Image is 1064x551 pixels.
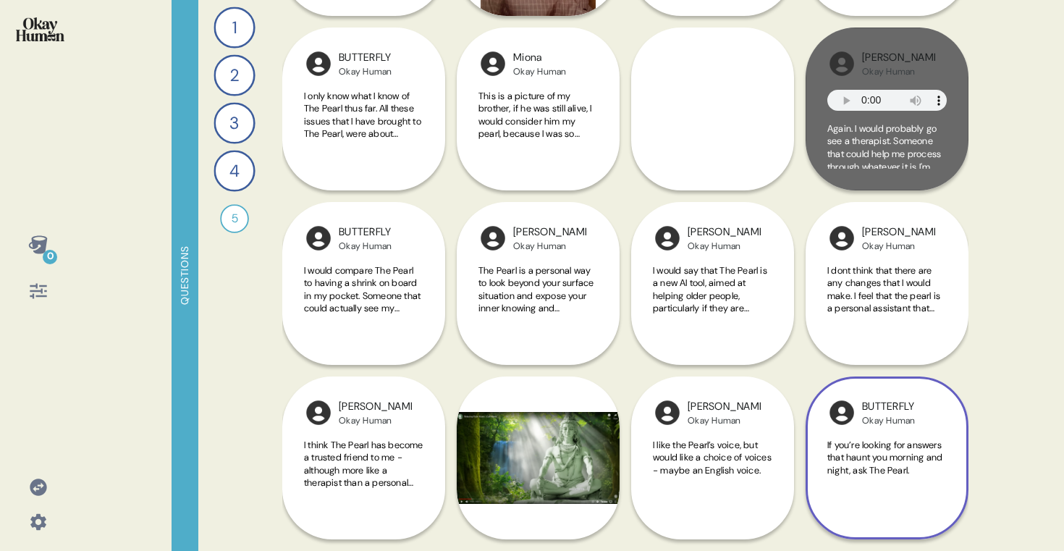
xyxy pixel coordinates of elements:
div: Okay Human [688,240,761,252]
div: [PERSON_NAME] [688,224,761,240]
img: l1ibTKarBSWXLOhlfT5LxFP+OttMJpPJZDKZTCbz9PgHEggSPYjZSwEAAAAASUVORK5CYII= [478,49,507,78]
span: I think The Pearl has become a trusted friend to me - although more like a therapist than a perso... [304,439,423,515]
div: Okay Human [339,240,392,252]
div: Okay Human [688,415,761,426]
div: Okay Human [339,415,412,426]
div: Okay Human [339,66,392,77]
span: I dont think that there are any changes that I would make. I feel that the pearl is a personal as... [827,264,940,340]
div: Okay Human [862,415,916,426]
div: [PERSON_NAME] [513,224,586,240]
span: I would say that The Pearl is a new AI tool, aimed at helping older people, particularly if they ... [653,264,772,366]
img: l1ibTKarBSWXLOhlfT5LxFP+OttMJpPJZDKZTCbz9PgHEggSPYjZSwEAAAAASUVORK5CYII= [827,224,856,253]
div: BUTTERFLY [339,224,392,240]
div: [PERSON_NAME] [862,50,935,66]
div: Miona [513,50,567,66]
span: Again. I would probably go see a therapist. Someone that could help me process through whatever i... [827,122,941,249]
div: Okay Human [513,240,586,252]
span: I like the Pearl’s voice, but would like a choice of voices - maybe an English voice. [653,439,772,476]
img: l1ibTKarBSWXLOhlfT5LxFP+OttMJpPJZDKZTCbz9PgHEggSPYjZSwEAAAAASUVORK5CYII= [304,49,333,78]
div: 5 [220,204,249,233]
div: 2 [214,54,255,96]
span: I only know what I know of The Pearl thus far. All these issues that I have brought to The Pearl,... [304,90,421,306]
img: okayhuman.3b1b6348.png [16,17,64,41]
span: This is a picture of my brother, if he was still alive, I would consider him my pearl, because I ... [478,90,592,255]
div: 0 [43,250,57,264]
div: 1 [214,7,255,48]
div: 3 [214,102,255,143]
div: [PERSON_NAME] [688,399,761,415]
img: l1ibTKarBSWXLOhlfT5LxFP+OttMJpPJZDKZTCbz9PgHEggSPYjZSwEAAAAASUVORK5CYII= [827,49,856,78]
img: l1ibTKarBSWXLOhlfT5LxFP+OttMJpPJZDKZTCbz9PgHEggSPYjZSwEAAAAASUVORK5CYII= [304,224,333,253]
span: I would compare The Pearl to having a shrink on board in my pocket. Someone that could actually s... [304,264,421,391]
span: If you’re looking for answers that haunt you morning and night, ask The Pearl. [827,439,942,476]
img: l1ibTKarBSWXLOhlfT5LxFP+OttMJpPJZDKZTCbz9PgHEggSPYjZSwEAAAAASUVORK5CYII= [653,224,682,253]
img: l1ibTKarBSWXLOhlfT5LxFP+OttMJpPJZDKZTCbz9PgHEggSPYjZSwEAAAAASUVORK5CYII= [827,398,856,427]
div: Okay Human [513,66,567,77]
div: 4 [214,150,255,191]
span: The Pearl is a personal way to look beyond your surface situation and expose your inner knowing a... [478,264,594,378]
img: l1ibTKarBSWXLOhlfT5LxFP+OttMJpPJZDKZTCbz9PgHEggSPYjZSwEAAAAASUVORK5CYII= [478,224,507,253]
img: l1ibTKarBSWXLOhlfT5LxFP+OttMJpPJZDKZTCbz9PgHEggSPYjZSwEAAAAASUVORK5CYII= [653,398,682,427]
div: [PERSON_NAME] [862,224,935,240]
div: BUTTERFLY [862,399,916,415]
img: l1ibTKarBSWXLOhlfT5LxFP+OttMJpPJZDKZTCbz9PgHEggSPYjZSwEAAAAASUVORK5CYII= [304,398,333,427]
div: Okay Human [862,240,935,252]
div: BUTTERFLY [339,50,392,66]
div: Okay Human [862,66,935,77]
div: [PERSON_NAME] [339,399,412,415]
